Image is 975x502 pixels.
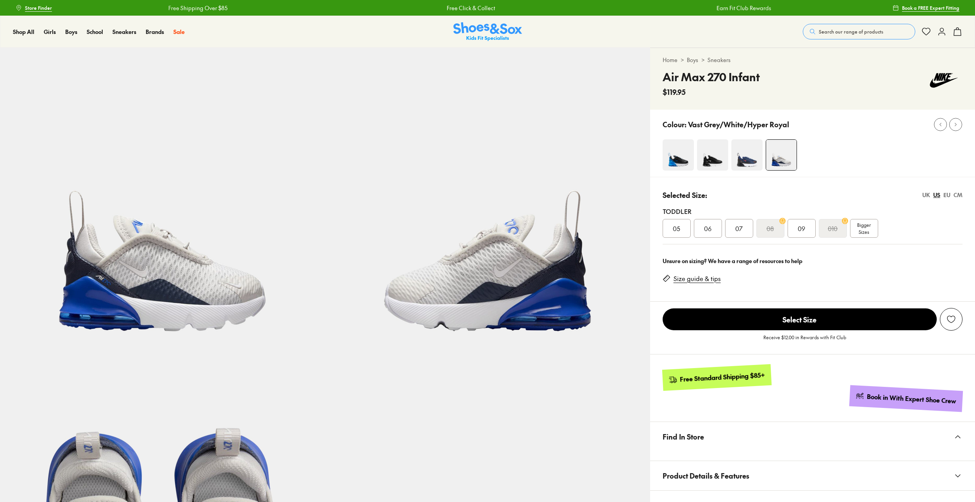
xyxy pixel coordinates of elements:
a: Sneakers [112,28,136,36]
img: 4-453156_1 [697,139,728,171]
p: Vast Grey/White/Hyper Royal [688,119,789,130]
span: 09 [798,224,805,233]
h4: Air Max 270 Infant [663,69,760,85]
s: 010 [828,224,838,233]
span: Search our range of products [819,28,883,35]
p: Colour: [663,119,686,130]
a: Free Shipping Over $85 [168,4,227,12]
a: Size guide & tips [674,274,721,283]
div: > > [663,56,963,64]
a: Sneakers [708,56,731,64]
div: Book in With Expert Shoe Crew [867,392,957,406]
span: Book a FREE Expert Fitting [902,4,959,11]
span: 06 [704,224,711,233]
img: 5-543285_1 [325,48,650,372]
a: Brands [146,28,164,36]
span: $119.95 [663,87,686,97]
a: Book in With Expert Shoe Crew [849,385,963,412]
a: Girls [44,28,56,36]
button: Select Size [663,308,937,331]
p: Receive $12.00 in Rewards with Fit Club [763,334,846,348]
span: 05 [673,224,680,233]
span: Store Finder [25,4,52,11]
button: Search our range of products [803,24,915,39]
button: Add to Wishlist [940,308,963,331]
a: Shoes & Sox [453,22,522,41]
button: Product Details & Features [650,461,975,490]
div: Unsure on sizing? We have a range of resources to help [663,257,963,265]
a: Sale [173,28,185,36]
s: 08 [766,224,774,233]
a: Book a FREE Expert Fitting [893,1,959,15]
p: Selected Size: [663,190,707,200]
span: Product Details & Features [663,464,749,487]
div: Free Standard Shipping $85+ [679,371,765,384]
span: Select Size [663,308,937,330]
a: Shop All [13,28,34,36]
div: Toddler [663,206,963,216]
div: UK [922,191,930,199]
a: Free Click & Collect [446,4,494,12]
a: Earn Fit Club Rewards [716,4,770,12]
img: 4-543284_1 [766,140,797,170]
img: Vendor logo [925,69,963,92]
button: Find In Store [650,422,975,451]
img: 4-478599_1 [731,139,763,171]
a: Boys [687,56,698,64]
a: Free Standard Shipping $85+ [662,364,771,391]
span: Bigger Sizes [857,221,871,235]
a: Home [663,56,677,64]
div: EU [943,191,950,199]
div: US [933,191,940,199]
a: Store Finder [16,1,52,15]
span: Find In Store [663,425,704,448]
a: School [87,28,103,36]
span: 07 [735,224,743,233]
div: CM [954,191,963,199]
a: Boys [65,28,77,36]
img: SNS_Logo_Responsive.svg [453,22,522,41]
img: 4-493713_1 [663,139,694,171]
